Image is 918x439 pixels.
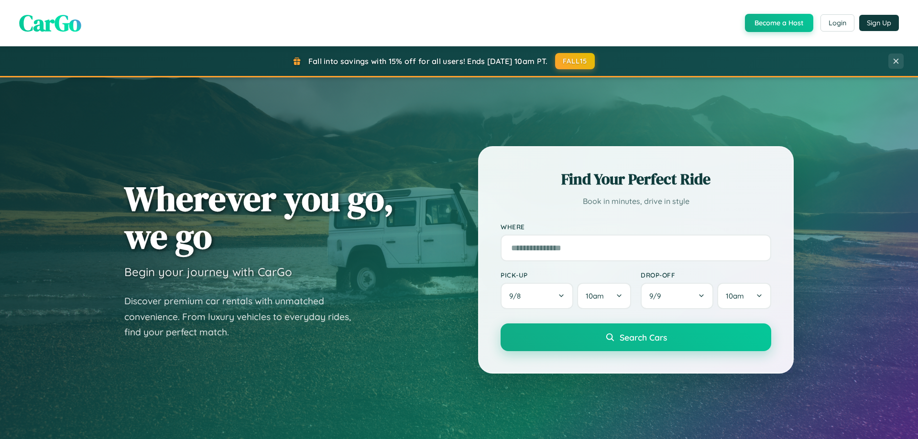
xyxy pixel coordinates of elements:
[586,291,604,300] span: 10am
[620,332,667,343] span: Search Cars
[649,291,666,300] span: 9 / 9
[501,223,771,231] label: Where
[717,283,771,309] button: 10am
[124,265,292,279] h3: Begin your journey with CarGo
[726,291,744,300] span: 10am
[745,14,813,32] button: Become a Host
[641,283,713,309] button: 9/9
[124,180,394,255] h1: Wherever you go, we go
[19,7,81,39] span: CarGo
[501,169,771,190] h2: Find Your Perfect Ride
[501,194,771,208] p: Book in minutes, drive in style
[555,53,595,69] button: FALL15
[124,293,363,340] p: Discover premium car rentals with unmatched convenience. From luxury vehicles to everyday rides, ...
[501,271,631,279] label: Pick-up
[509,291,525,300] span: 9 / 8
[820,14,854,32] button: Login
[501,283,573,309] button: 9/8
[577,283,631,309] button: 10am
[501,323,771,351] button: Search Cars
[859,15,899,31] button: Sign Up
[641,271,771,279] label: Drop-off
[308,56,548,66] span: Fall into savings with 15% off for all users! Ends [DATE] 10am PT.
